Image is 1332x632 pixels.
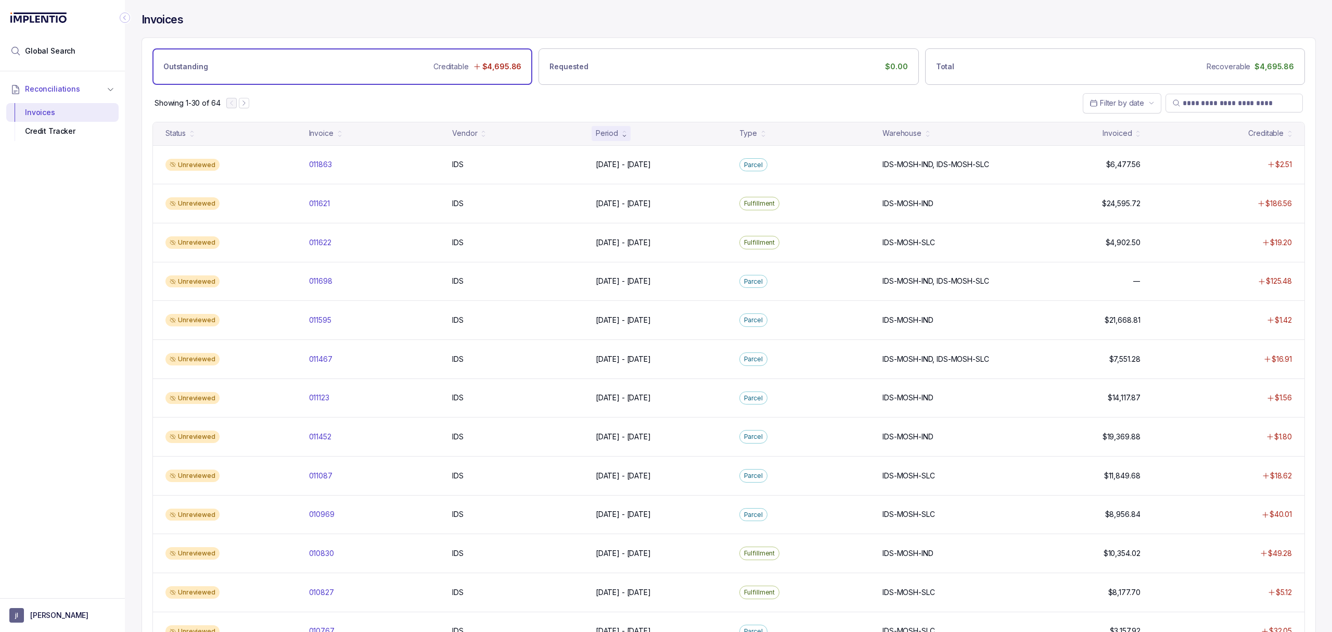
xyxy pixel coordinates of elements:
p: IDS [452,315,464,325]
p: Fulfillment [744,237,775,248]
button: Date Range Picker [1083,93,1161,113]
p: Parcel [744,393,763,403]
div: Unreviewed [165,159,220,171]
p: $24,595.72 [1102,198,1141,209]
p: IDS [452,432,464,442]
p: IDS [452,354,464,364]
p: IDS [452,587,464,598]
p: $0.00 [885,61,907,72]
p: [DATE] - [DATE] [596,276,651,286]
span: User initials [9,608,24,623]
p: Parcel [744,276,763,287]
div: Unreviewed [165,586,220,599]
p: $7,551.28 [1109,354,1141,364]
p: — [1133,276,1141,286]
p: [DATE] - [DATE] [596,432,651,442]
p: IDS [452,471,464,481]
p: $49.28 [1268,548,1292,559]
p: [DATE] - [DATE] [596,354,651,364]
p: $4,695.86 [482,61,522,72]
p: 011622 [309,237,331,248]
p: Showing 1-30 of 64 [155,98,220,108]
p: 010969 [309,509,335,520]
div: Invoiced [1103,128,1132,138]
p: IDS-MOSH-IND [882,432,933,442]
p: [DATE] - [DATE] [596,587,651,598]
p: $19.20 [1270,237,1292,248]
p: IDS-MOSH-IND [882,548,933,559]
p: [DATE] - [DATE] [596,393,651,403]
div: Unreviewed [165,392,220,405]
span: Global Search [25,46,75,56]
p: Parcel [744,160,763,170]
p: $10,354.02 [1104,548,1141,559]
div: Unreviewed [165,509,220,521]
div: Vendor [452,128,477,138]
div: Unreviewed [165,431,220,443]
p: IDS [452,198,464,209]
p: 011467 [309,354,332,364]
p: IDS [452,393,464,403]
p: IDS [452,237,464,248]
div: Unreviewed [165,314,220,326]
p: IDS [452,159,464,170]
p: Fulfillment [744,198,775,209]
p: $5.12 [1276,587,1292,598]
p: IDS-MOSH-IND [882,315,933,325]
p: $19,369.88 [1103,432,1141,442]
p: $11,849.68 [1104,471,1141,481]
p: $1.42 [1275,315,1292,325]
p: Parcel [744,510,763,520]
p: $4,902.50 [1106,237,1141,248]
p: $8,956.84 [1105,509,1141,520]
p: IDS-MOSH-IND [882,198,933,209]
p: [DATE] - [DATE] [596,548,651,559]
p: $1.80 [1274,432,1292,442]
p: IDS [452,509,464,520]
p: IDS-MOSH-IND, IDS-MOSH-SLC [882,276,989,286]
div: Unreviewed [165,547,220,560]
p: [DATE] - [DATE] [596,315,651,325]
div: Period [596,128,618,138]
p: IDS [452,548,464,559]
div: Remaining page entries [155,98,220,108]
p: 011087 [309,471,332,481]
p: $14,117.87 [1108,393,1141,403]
div: Invoice [309,128,334,138]
span: Reconciliations [25,84,80,94]
p: $2.51 [1275,159,1292,170]
p: 011621 [309,198,330,209]
div: Credit Tracker [15,122,110,141]
p: Total [936,61,954,72]
div: Invoices [15,103,110,122]
span: Filter by date [1100,98,1144,107]
h4: Invoices [142,12,183,27]
p: $21,668.81 [1105,315,1141,325]
div: Reconciliations [6,101,119,143]
p: IDS-MOSH-SLC [882,509,934,520]
div: Collapse Icon [119,11,131,24]
p: $6,477.56 [1106,159,1141,170]
p: $18.62 [1270,471,1292,481]
p: Parcel [744,354,763,364]
div: Unreviewed [165,353,220,365]
p: Parcel [744,432,763,442]
p: IDS-MOSH-SLC [882,587,934,598]
p: Requested [549,61,588,72]
button: Reconciliations [6,78,119,100]
p: Parcel [744,315,763,325]
p: IDS-MOSH-IND [882,393,933,403]
p: [DATE] - [DATE] [596,198,651,209]
p: [PERSON_NAME] [30,610,88,621]
p: $16.91 [1272,354,1292,364]
div: Unreviewed [165,275,220,288]
p: [DATE] - [DATE] [596,159,651,170]
button: User initials[PERSON_NAME] [9,608,116,623]
p: IDS-MOSH-SLC [882,471,934,481]
div: Creditable [1248,128,1284,138]
p: 011595 [309,315,331,325]
p: [DATE] - [DATE] [596,237,651,248]
p: Fulfillment [744,587,775,598]
p: 010830 [309,548,334,559]
p: 011452 [309,432,331,442]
